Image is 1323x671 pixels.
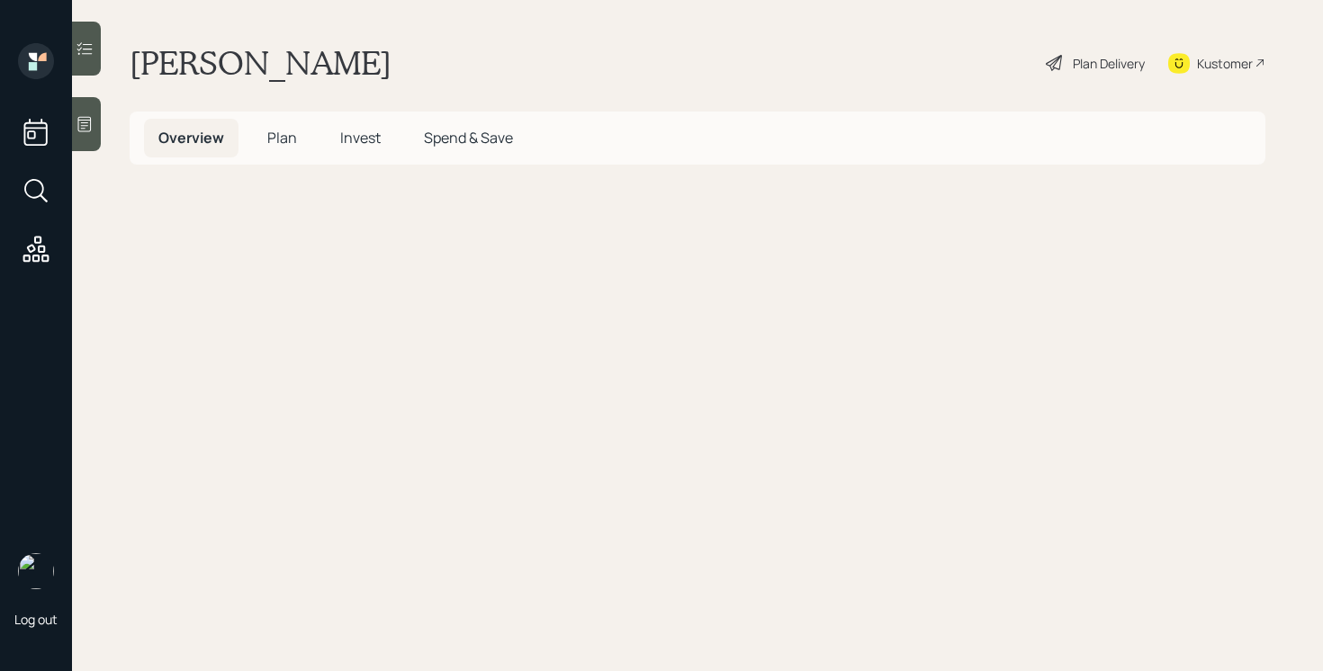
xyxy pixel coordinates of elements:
[14,611,58,628] div: Log out
[18,553,54,589] img: retirable_logo.png
[340,128,381,148] span: Invest
[130,43,391,83] h1: [PERSON_NAME]
[1197,54,1253,73] div: Kustomer
[1073,54,1145,73] div: Plan Delivery
[424,128,513,148] span: Spend & Save
[267,128,297,148] span: Plan
[158,128,224,148] span: Overview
